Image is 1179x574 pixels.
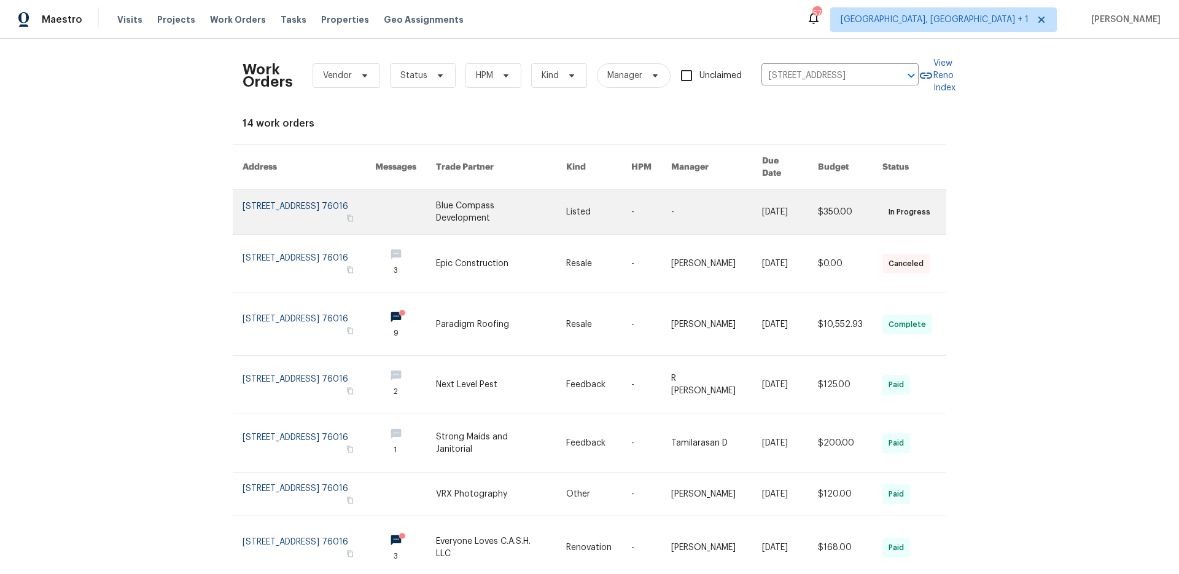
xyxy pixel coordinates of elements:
[621,414,661,473] td: -
[661,293,752,356] td: [PERSON_NAME]
[761,66,884,85] input: Enter in an address
[621,356,661,414] td: -
[607,69,642,82] span: Manager
[426,414,556,473] td: Strong Maids and Janitorial
[426,293,556,356] td: Paradigm Roofing
[919,57,955,94] a: View Reno Index
[621,190,661,235] td: -
[344,495,356,506] button: Copy Address
[243,117,936,130] div: 14 work orders
[210,14,266,26] span: Work Orders
[243,63,293,88] h2: Work Orders
[661,190,752,235] td: -
[661,473,752,516] td: [PERSON_NAME]
[344,548,356,559] button: Copy Address
[812,7,821,20] div: 57
[42,14,82,26] span: Maestro
[323,69,352,82] span: Vendor
[321,14,369,26] span: Properties
[344,444,356,455] button: Copy Address
[344,385,356,396] button: Copy Address
[556,356,621,414] td: Feedback
[661,414,752,473] td: Tamilarasan D
[384,14,464,26] span: Geo Assignments
[556,190,621,235] td: Listed
[808,145,873,190] th: Budget
[426,190,556,235] td: Blue Compass Development
[903,67,920,84] button: Open
[426,145,556,190] th: Trade Partner
[233,145,365,190] th: Address
[621,145,661,190] th: HPM
[621,473,661,516] td: -
[621,293,661,356] td: -
[400,69,427,82] span: Status
[661,145,752,190] th: Manager
[621,235,661,293] td: -
[157,14,195,26] span: Projects
[556,235,621,293] td: Resale
[752,145,808,190] th: Due Date
[556,145,621,190] th: Kind
[426,356,556,414] td: Next Level Pest
[344,264,356,275] button: Copy Address
[556,293,621,356] td: Resale
[365,145,426,190] th: Messages
[117,14,142,26] span: Visits
[699,69,742,82] span: Unclaimed
[556,414,621,473] td: Feedback
[556,473,621,516] td: Other
[476,69,493,82] span: HPM
[1086,14,1161,26] span: [PERSON_NAME]
[344,325,356,336] button: Copy Address
[841,14,1029,26] span: [GEOGRAPHIC_DATA], [GEOGRAPHIC_DATA] + 1
[661,356,752,414] td: R [PERSON_NAME]
[873,145,946,190] th: Status
[426,235,556,293] td: Epic Construction
[542,69,559,82] span: Kind
[426,473,556,516] td: VRX Photography
[661,235,752,293] td: [PERSON_NAME]
[281,15,306,24] span: Tasks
